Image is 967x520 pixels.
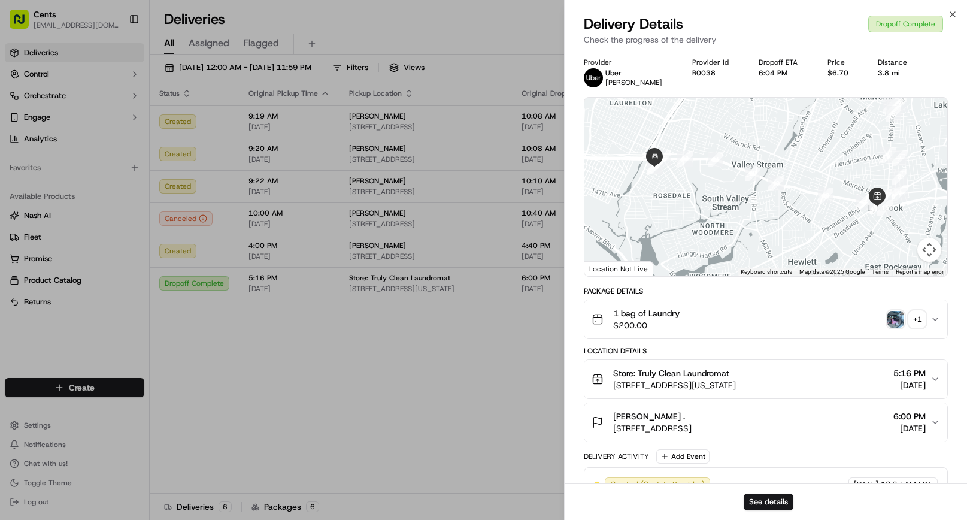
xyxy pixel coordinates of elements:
[587,261,627,276] img: Google
[799,268,865,275] span: Map data ©2025 Google
[854,479,878,490] span: [DATE]
[584,452,649,461] div: Delivery Activity
[893,410,926,422] span: 6:00 PM
[741,268,792,276] button: Keyboard shortcuts
[613,319,680,331] span: $200.00
[887,311,904,328] img: photo_proof_of_pickup image
[880,147,896,163] div: 6
[692,58,739,67] div: Provider Id
[584,286,948,296] div: Package Details
[613,379,736,391] span: [STREET_ADDRESS][US_STATE]
[881,479,932,490] span: 10:27 AM EDT
[745,165,760,181] div: 20
[818,188,833,203] div: 18
[584,14,683,34] span: Delivery Details
[827,68,859,78] div: $6.70
[896,268,944,275] a: Report a map error
[708,152,723,167] div: 21
[887,311,926,328] button: photo_proof_of_pickup image+1
[759,58,808,67] div: Dropoff ETA
[605,78,662,87] span: [PERSON_NAME]
[587,261,627,276] a: Open this area in Google Maps (opens a new window)
[856,195,871,210] div: 17
[584,34,948,46] p: Check the progress of the delivery
[883,98,899,114] div: 3
[584,346,948,356] div: Location Details
[893,367,926,379] span: 5:16 PM
[584,58,673,67] div: Provider
[613,410,685,422] span: [PERSON_NAME] .
[887,99,903,115] div: 4
[605,68,662,78] p: Uber
[878,58,918,67] div: Distance
[584,360,947,398] button: Store: Truly Clean Laundromat[STREET_ADDRESS][US_STATE]5:16 PM[DATE]
[917,238,941,262] button: Map camera controls
[878,68,918,78] div: 3.8 mi
[893,422,926,434] span: [DATE]
[613,367,729,379] span: Store: Truly Clean Laundromat
[884,189,899,204] div: 10
[584,261,653,276] div: Location Not Live
[610,479,705,490] span: Created (Sent To Provider)
[584,300,947,338] button: 1 bag of Laundry$200.00photo_proof_of_pickup image+1
[584,68,603,87] img: uber-new-logo.jpeg
[892,185,908,201] div: 9
[759,68,808,78] div: 6:04 PM
[613,307,680,319] span: 1 bag of Laundry
[827,58,859,67] div: Price
[909,311,926,328] div: + 1
[768,176,784,191] div: 19
[744,494,793,510] button: See details
[613,422,692,434] span: [STREET_ADDRESS]
[677,151,693,167] div: 22
[892,150,907,166] div: 7
[872,268,889,275] a: Terms (opens in new tab)
[584,403,947,442] button: [PERSON_NAME] .[STREET_ADDRESS]6:00 PM[DATE]
[886,106,901,122] div: 5
[893,379,926,391] span: [DATE]
[692,68,716,78] button: B0038
[656,449,710,464] button: Add Event
[892,169,907,185] div: 8
[877,200,893,216] div: 16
